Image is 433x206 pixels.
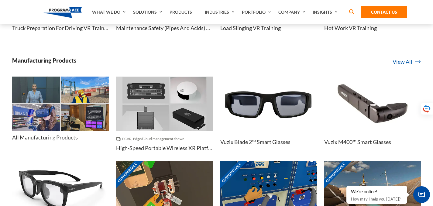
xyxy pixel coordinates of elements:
[12,77,109,153] a: Thumbnail - The elevator pitch VR Training Thumbnail - Hot Work VR Training Thumbnail - VR Retail...
[393,58,421,66] a: View All
[43,7,82,18] img: Program-Ace
[116,77,213,161] a: Thumbnail - High-Speed Portable Wireless XR Platform PCVR, Edge/Cloud management shown High-Speed...
[12,24,109,32] h4: Truck Preparation for Driving VR Training
[413,186,430,203] span: Chat Widget
[220,24,281,32] h4: Load Slinging VR Training
[12,57,76,64] h3: Manufacturing Products
[216,157,247,188] span: Customizable
[12,134,78,141] h4: All Manufacturing Products
[116,77,213,131] img: Thumbnail - High-Speed Portable Wireless XR Platform
[220,77,317,155] a: Thumbnail - Vuzix Blade 2™ Smart Glasses Vuzix Blade 2™ Smart Glasses
[220,77,317,131] img: Thumbnail - Vuzix Blade 2™ Smart Glasses
[324,77,421,131] img: Thumbnail - Vuzix M400™ Smart Glasses
[351,195,403,203] p: How may I help you [DATE]?
[116,144,213,152] h4: High-Speed Portable Wireless XR Platform
[351,189,403,195] div: We're online!
[12,77,60,103] img: Thumbnail - The elevator pitch VR Training
[116,24,213,32] h4: Maintenance Safety (Pipes and Acids) VR Training
[112,157,143,188] span: Customizable
[116,136,187,142] span: PCVR, Edge/Cloud management shown
[361,6,407,18] a: Contact Us
[61,77,109,103] img: Thumbnail - Hot Work VR Training
[220,138,290,146] h4: Vuzix Blade 2™ Smart Glasses
[61,104,109,131] img: Thumbnail - How to memorize a speech VR Training
[324,138,391,146] h4: Vuzix M400™ Smart Glasses
[12,104,60,131] img: Thumbnail - VR Retail Innovation Platform
[324,24,377,32] h4: Hot Work VR Training
[324,77,421,155] a: Thumbnail - Vuzix M400™ Smart Glasses Vuzix M400™ Smart Glasses
[320,157,351,188] span: Customizable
